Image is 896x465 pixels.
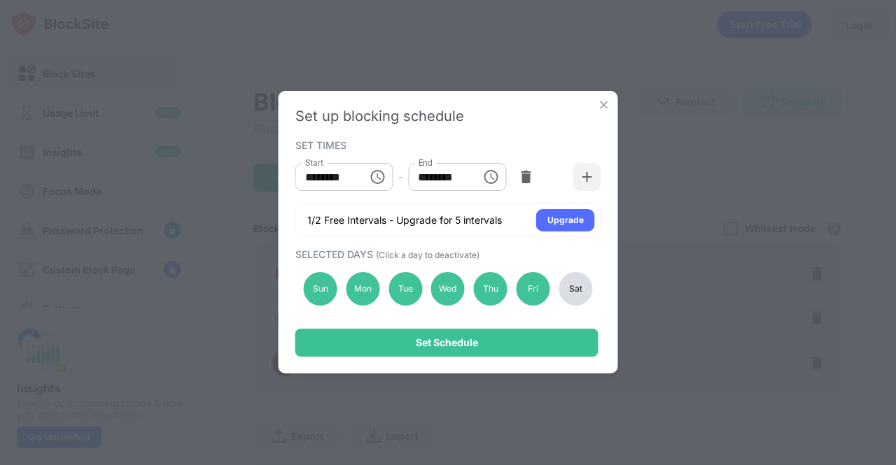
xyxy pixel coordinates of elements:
[363,163,391,191] button: Choose time, selected time is 12:10 AM
[295,108,601,124] div: Set up blocking schedule
[295,248,598,260] div: SELECTED DAYS
[307,213,502,227] div: 1/2 Free Intervals - Upgrade for 5 intervals
[304,272,337,306] div: Sun
[474,272,507,306] div: Thu
[559,272,592,306] div: Sat
[346,272,379,306] div: Mon
[418,157,433,169] label: End
[416,337,478,348] div: Set Schedule
[517,272,550,306] div: Fri
[547,213,584,227] div: Upgrade
[477,163,505,191] button: Choose time, selected time is 11:55 PM
[398,169,402,185] div: -
[597,98,611,112] img: x-button.svg
[388,272,422,306] div: Tue
[376,250,479,260] span: (Click a day to deactivate)
[295,139,598,150] div: SET TIMES
[431,272,465,306] div: Wed
[305,157,323,169] label: Start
